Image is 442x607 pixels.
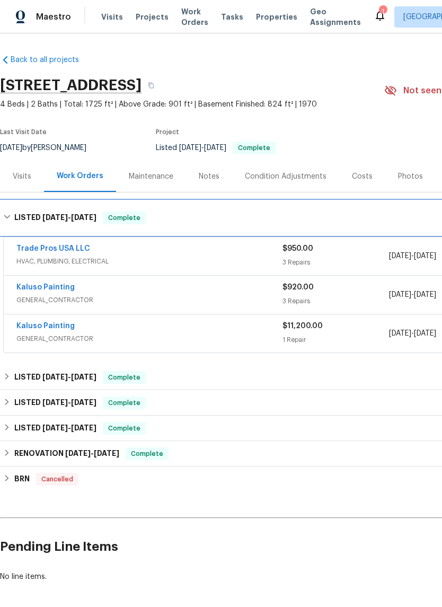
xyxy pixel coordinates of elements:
[37,474,77,485] span: Cancelled
[71,424,96,432] span: [DATE]
[94,450,119,457] span: [DATE]
[16,322,75,330] a: Kaluso Painting
[42,424,68,432] span: [DATE]
[42,373,68,381] span: [DATE]
[16,245,90,252] a: Trade Pros USA LLC
[65,450,91,457] span: [DATE]
[36,12,71,22] span: Maestro
[221,13,243,21] span: Tasks
[398,171,423,182] div: Photos
[16,284,75,291] a: Kaluso Painting
[14,422,96,435] h6: LISTED
[389,252,411,260] span: [DATE]
[127,448,167,459] span: Complete
[42,214,96,221] span: -
[142,76,161,95] button: Copy Address
[14,397,96,409] h6: LISTED
[71,399,96,406] span: [DATE]
[389,328,436,339] span: -
[14,473,30,486] h6: BRN
[16,333,282,344] span: GENERAL_CONTRACTOR
[101,12,123,22] span: Visits
[414,330,436,337] span: [DATE]
[414,291,436,298] span: [DATE]
[42,399,96,406] span: -
[129,171,173,182] div: Maintenance
[389,251,436,261] span: -
[104,423,145,434] span: Complete
[282,322,323,330] span: $11,200.00
[156,129,179,135] span: Project
[282,284,314,291] span: $920.00
[389,330,411,337] span: [DATE]
[179,144,201,152] span: [DATE]
[234,145,275,151] span: Complete
[282,296,389,306] div: 3 Repairs
[389,289,436,300] span: -
[104,398,145,408] span: Complete
[379,6,386,17] div: 1
[16,256,282,267] span: HVAC, PLUMBING, ELECTRICAL
[42,424,96,432] span: -
[104,213,145,223] span: Complete
[389,291,411,298] span: [DATE]
[42,399,68,406] span: [DATE]
[352,171,373,182] div: Costs
[282,335,389,345] div: 1 Repair
[156,144,276,152] span: Listed
[14,212,96,224] h6: LISTED
[71,373,96,381] span: [DATE]
[65,450,119,457] span: -
[42,214,68,221] span: [DATE]
[136,12,169,22] span: Projects
[414,252,436,260] span: [DATE]
[14,371,96,384] h6: LISTED
[282,257,389,268] div: 3 Repairs
[199,171,219,182] div: Notes
[14,447,119,460] h6: RENOVATION
[104,372,145,383] span: Complete
[310,6,361,28] span: Geo Assignments
[181,6,208,28] span: Work Orders
[256,12,297,22] span: Properties
[282,245,313,252] span: $950.00
[16,295,282,305] span: GENERAL_CONTRACTOR
[179,144,226,152] span: -
[57,171,103,181] div: Work Orders
[13,171,31,182] div: Visits
[71,214,96,221] span: [DATE]
[42,373,96,381] span: -
[204,144,226,152] span: [DATE]
[245,171,326,182] div: Condition Adjustments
